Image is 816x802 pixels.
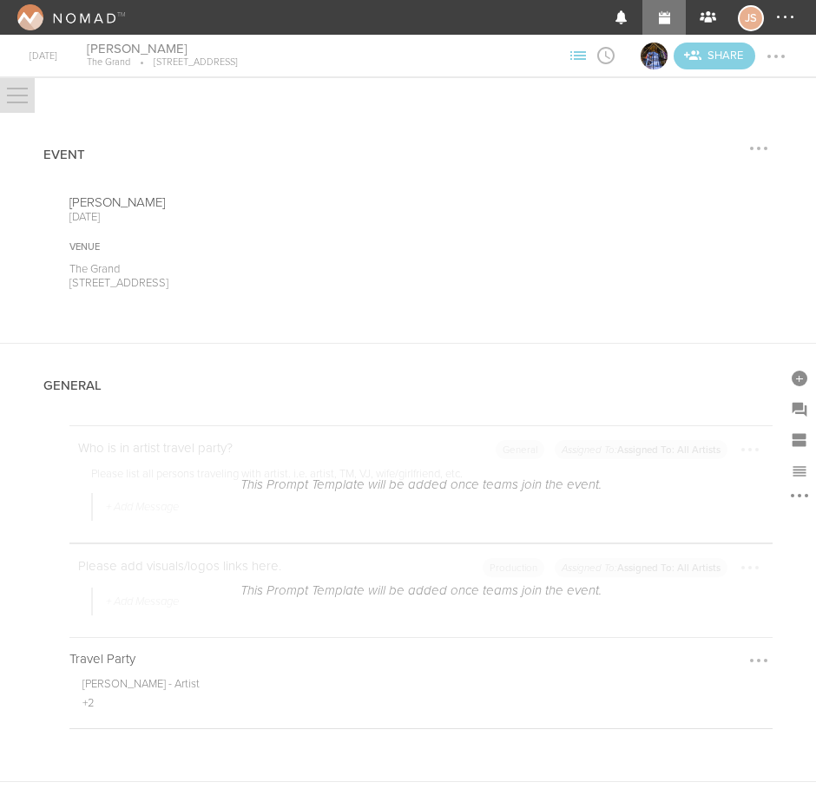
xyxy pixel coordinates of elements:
p: +2 [82,696,773,715]
p: [PERSON_NAME] [69,194,383,210]
img: The Grand [641,43,668,69]
div: Reorder Items in this Section [784,456,815,487]
p: Travel Party [69,651,773,667]
div: Add Prompt [784,393,815,424]
h4: General [43,378,102,393]
h4: Event [43,148,85,162]
span: View Itinerary [592,49,620,60]
span: View Sections [564,49,592,60]
img: NOMAD [17,4,115,30]
p: The Grand [69,262,383,276]
p: [PERSON_NAME] - Artist [82,677,773,696]
p: [STREET_ADDRESS] [130,56,238,69]
p: [STREET_ADDRESS] [69,276,383,290]
p: The Grand [87,56,130,69]
div: Venue [69,241,383,253]
p: [DATE] [69,210,383,224]
div: Add Item [784,362,815,393]
div: Add Section [784,424,815,456]
div: Share [674,43,755,69]
div: Jessica Smith [738,5,764,31]
div: More Options [784,487,815,511]
a: Invite teams to the Event [674,43,755,69]
h4: [PERSON_NAME] [87,41,238,57]
div: The Grand [639,41,669,71]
